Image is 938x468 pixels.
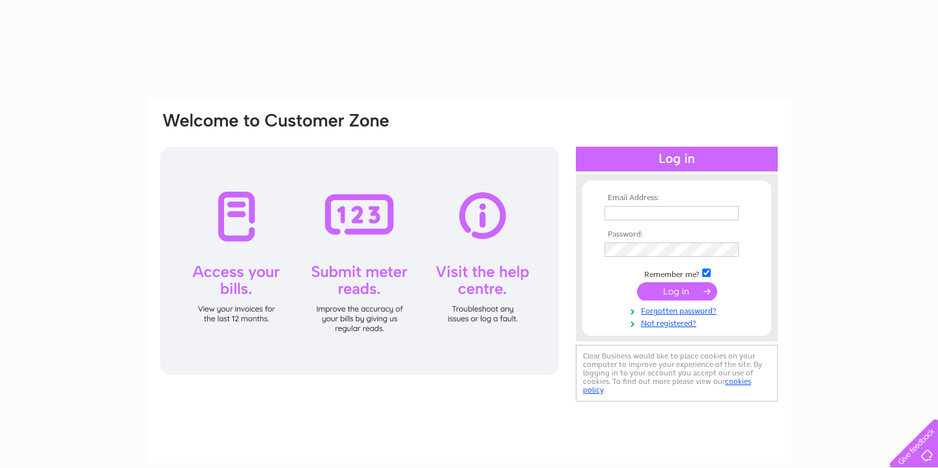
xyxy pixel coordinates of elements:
[601,267,752,280] td: Remember me?
[583,377,751,394] a: cookies policy
[601,194,752,203] th: Email Address:
[604,316,752,329] a: Not registered?
[576,345,778,402] div: Clear Business would like to place cookies on your computer to improve your experience of the sit...
[601,230,752,239] th: Password:
[637,282,717,300] input: Submit
[604,304,752,316] a: Forgotten password?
